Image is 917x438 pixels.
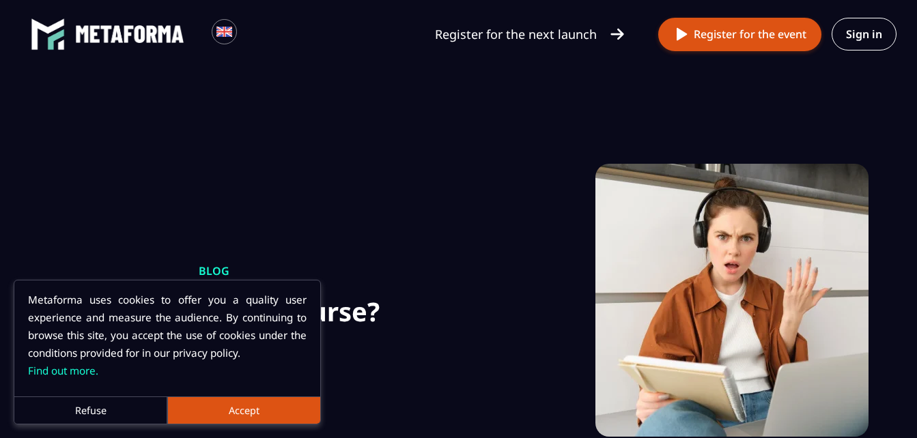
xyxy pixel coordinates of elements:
[832,18,897,50] a: Sign in
[167,396,320,424] button: Accept
[237,19,270,49] div: Search for option
[595,164,869,437] img: blog-image
[14,396,167,424] button: Refuse
[31,17,65,51] img: logo
[673,26,690,43] img: play
[49,262,380,280] p: Blog
[435,25,597,44] p: Register for the next launch
[610,27,624,42] img: arrow-right
[216,23,233,40] img: en
[75,25,184,43] img: logo
[28,291,307,379] p: Metaforma uses cookies to offer you a quality user experience and measure the audience. By contin...
[658,18,821,51] button: Register for the event
[28,364,98,377] a: Find out more.
[249,26,259,42] input: Search for option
